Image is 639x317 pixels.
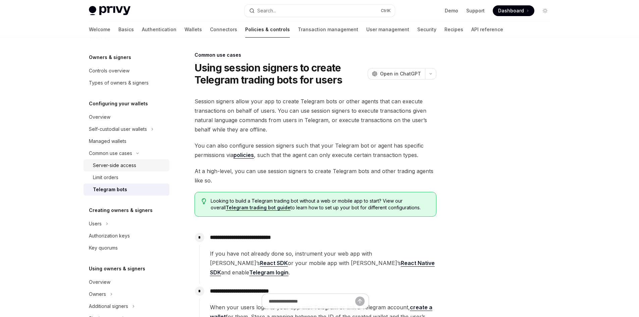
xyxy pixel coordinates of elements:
[93,173,118,181] div: Limit orders
[260,260,288,267] a: React SDK
[84,111,169,123] a: Overview
[89,6,130,15] img: light logo
[89,278,110,286] div: Overview
[84,183,169,196] a: Telegram bots
[226,205,290,211] a: Telegram trading bot guide
[118,21,134,38] a: Basics
[89,113,110,121] div: Overview
[381,8,391,13] span: Ctrl K
[366,21,409,38] a: User management
[245,21,290,38] a: Policies & controls
[142,21,176,38] a: Authentication
[89,265,145,273] h5: Using owners & signers
[89,206,153,214] h5: Creating owners & signers
[211,198,429,211] span: Looking to build a Telegram trading bot without a web or mobile app to start? View our overall to...
[84,242,169,254] a: Key quorums
[540,5,550,16] button: Toggle dark mode
[89,232,130,240] div: Authorization keys
[445,7,458,14] a: Demo
[355,297,365,306] button: Send message
[493,5,534,16] a: Dashboard
[84,159,169,171] a: Server-side access
[89,21,110,38] a: Welcome
[233,152,254,159] a: policies
[89,290,106,298] div: Owners
[245,5,395,17] button: Search...CtrlK
[84,135,169,147] a: Managed wallets
[89,149,132,157] div: Common use cases
[380,70,421,77] span: Open in ChatGPT
[498,7,524,14] span: Dashboard
[368,68,425,80] button: Open in ChatGPT
[210,249,436,277] span: If you have not already done so, instrument your web app with [PERSON_NAME]’s or your mobile app ...
[84,77,169,89] a: Types of owners & signers
[195,62,365,86] h1: Using session signers to create Telegram trading bots for users
[89,125,147,133] div: Self-custodial user wallets
[89,302,128,310] div: Additional signers
[89,53,131,61] h5: Owners & signers
[202,198,206,204] svg: Tip
[89,67,129,75] div: Controls overview
[89,79,149,87] div: Types of owners & signers
[417,21,436,38] a: Security
[89,100,148,108] h5: Configuring your wallets
[195,166,436,185] span: At a high-level, you can use session signers to create Telegram bots and other trading agents lik...
[257,7,276,15] div: Search...
[84,65,169,77] a: Controls overview
[93,186,127,194] div: Telegram bots
[210,21,237,38] a: Connectors
[471,21,503,38] a: API reference
[184,21,202,38] a: Wallets
[195,97,436,134] span: Session signers allow your app to create Telegram bots or other agents that can execute transacti...
[444,21,463,38] a: Recipes
[466,7,485,14] a: Support
[195,52,436,58] div: Common use cases
[84,230,169,242] a: Authorization keys
[89,137,126,145] div: Managed wallets
[89,244,118,252] div: Key quorums
[249,269,288,276] a: Telegram login
[84,276,169,288] a: Overview
[89,220,102,228] div: Users
[84,171,169,183] a: Limit orders
[93,161,136,169] div: Server-side access
[298,21,358,38] a: Transaction management
[195,141,436,160] span: You can also configure session signers such that your Telegram bot or agent has specific permissi...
